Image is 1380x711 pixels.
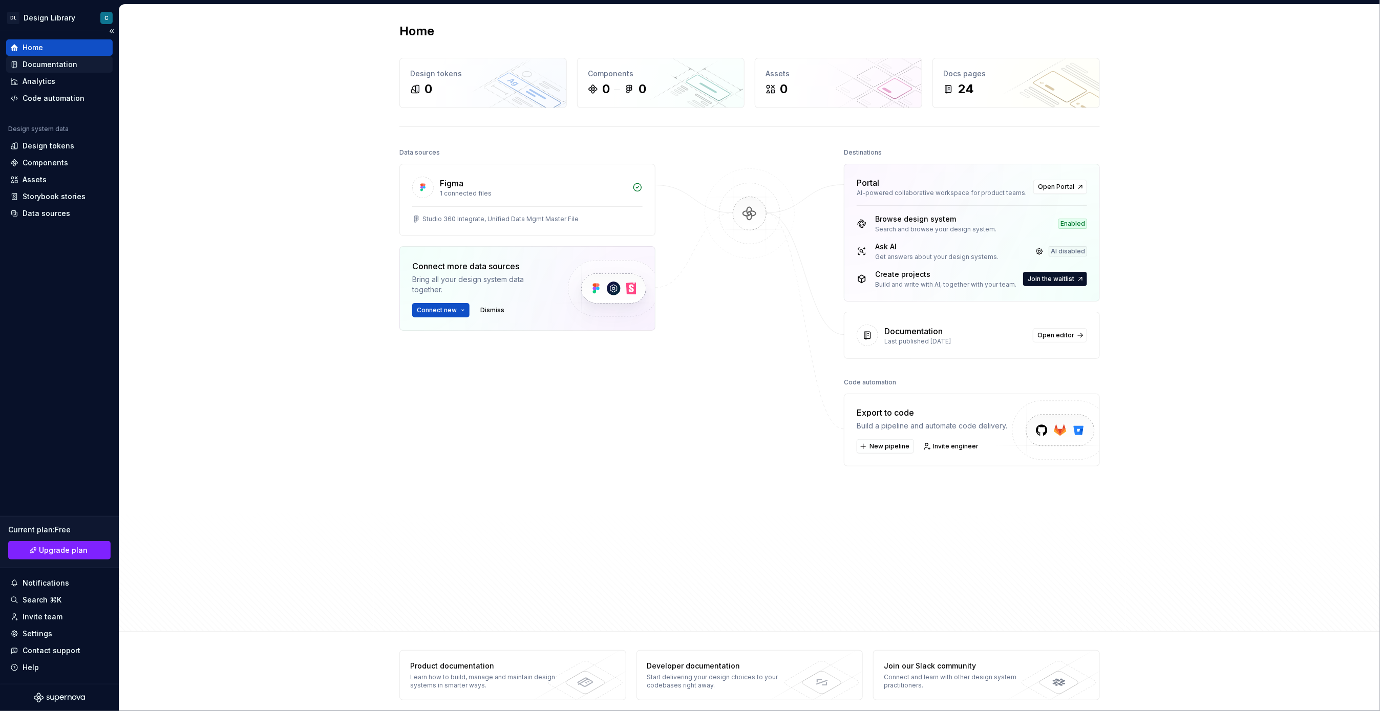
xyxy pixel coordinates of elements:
div: Documentation [884,325,943,337]
button: Dismiss [476,303,509,317]
div: Design tokens [23,141,74,151]
button: Upgrade plan [8,541,111,559]
div: Contact support [23,645,80,656]
div: Build and write with AI, together with your team. [875,281,1016,289]
div: Code automation [23,93,84,103]
button: Collapse sidebar [104,24,119,38]
button: DLDesign LibraryC [2,7,117,29]
button: Help [6,659,113,676]
a: Assets0 [755,58,922,108]
div: AI-powered collaborative workspace for product teams. [857,189,1027,197]
div: Search and browse your design system. [875,225,996,233]
a: Storybook stories [6,188,113,205]
a: Components00 [577,58,745,108]
div: 0 [424,81,432,97]
div: Assets [23,175,47,185]
div: Portal [857,177,879,189]
button: New pipeline [857,439,914,454]
a: Home [6,39,113,56]
div: 24 [958,81,974,97]
span: New pipeline [869,442,909,450]
div: Design system data [8,125,69,133]
div: Design Library [24,13,75,23]
a: Data sources [6,205,113,222]
a: Product documentationLearn how to build, manage and maintain design systems in smarter ways. [399,650,626,700]
a: Invite engineer [920,439,983,454]
div: Start delivering your design choices to your codebases right away. [647,673,796,690]
div: Developer documentation [647,661,796,671]
button: Contact support [6,642,113,659]
span: Invite engineer [933,442,979,450]
div: Components [23,158,68,168]
a: Code automation [6,90,113,106]
a: Docs pages24 [932,58,1100,108]
a: Settings [6,626,113,642]
a: Assets [6,171,113,188]
div: Create projects [875,269,1016,279]
div: Browse design system [875,214,996,224]
a: Open editor [1033,328,1087,342]
a: Components [6,155,113,171]
a: Figma1 connected filesStudio 360 Integrate, Unified Data Mgmt Master File [399,164,655,236]
div: Learn how to build, manage and maintain design systems in smarter ways. [410,673,559,690]
div: Analytics [23,76,55,87]
div: Design tokens [410,69,556,79]
div: Docs pages [943,69,1089,79]
div: Bring all your design system data together. [412,274,550,295]
a: Invite team [6,609,113,625]
div: Notifications [23,578,69,588]
a: Design tokens [6,138,113,154]
button: Notifications [6,575,113,591]
div: Ask AI [875,242,999,252]
div: Components [588,69,734,79]
a: Open Portal [1033,180,1087,194]
span: Connect new [417,306,457,314]
a: Join our Slack communityConnect and learn with other design system practitioners. [873,650,1100,700]
div: Build a pipeline and automate code delivery. [857,421,1007,431]
div: DL [7,12,19,24]
div: 0 [602,81,610,97]
div: AI disabled [1049,246,1087,256]
a: Design tokens0 [399,58,567,108]
div: Connect more data sources [412,260,550,272]
div: Home [23,42,43,53]
button: Connect new [412,303,470,317]
div: Documentation [23,59,77,70]
div: Export to code [857,406,1007,419]
div: Join our Slack community [884,661,1033,671]
div: Connect and learn with other design system practitioners. [884,673,1033,690]
div: Studio 360 Integrate, Unified Data Mgmt Master File [422,215,579,223]
svg: Supernova Logo [34,693,85,703]
span: Join the waitlist [1028,275,1074,283]
button: Search ⌘K [6,592,113,608]
div: Storybook stories [23,191,86,202]
div: Settings [23,629,52,639]
a: Documentation [6,56,113,73]
span: Dismiss [480,306,504,314]
a: Analytics [6,73,113,90]
div: 1 connected files [440,189,626,198]
span: Open editor [1037,331,1074,339]
div: Search ⌘K [23,595,61,605]
div: Last published [DATE] [884,337,1027,346]
div: Invite team [23,612,62,622]
div: Data sources [399,145,440,160]
div: Product documentation [410,661,559,671]
div: 0 [780,81,788,97]
div: Get answers about your design systems. [875,253,999,261]
h2: Home [399,23,434,39]
a: Developer documentationStart delivering your design choices to your codebases right away. [636,650,863,700]
button: Join the waitlist [1023,272,1087,286]
span: Open Portal [1038,183,1074,191]
div: 0 [639,81,646,97]
div: Code automation [844,375,896,390]
div: Data sources [23,208,70,219]
div: Current plan : Free [8,525,111,535]
div: Assets [766,69,911,79]
div: Figma [440,177,463,189]
span: Upgrade plan [39,545,88,555]
div: C [104,14,109,22]
div: Destinations [844,145,882,160]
